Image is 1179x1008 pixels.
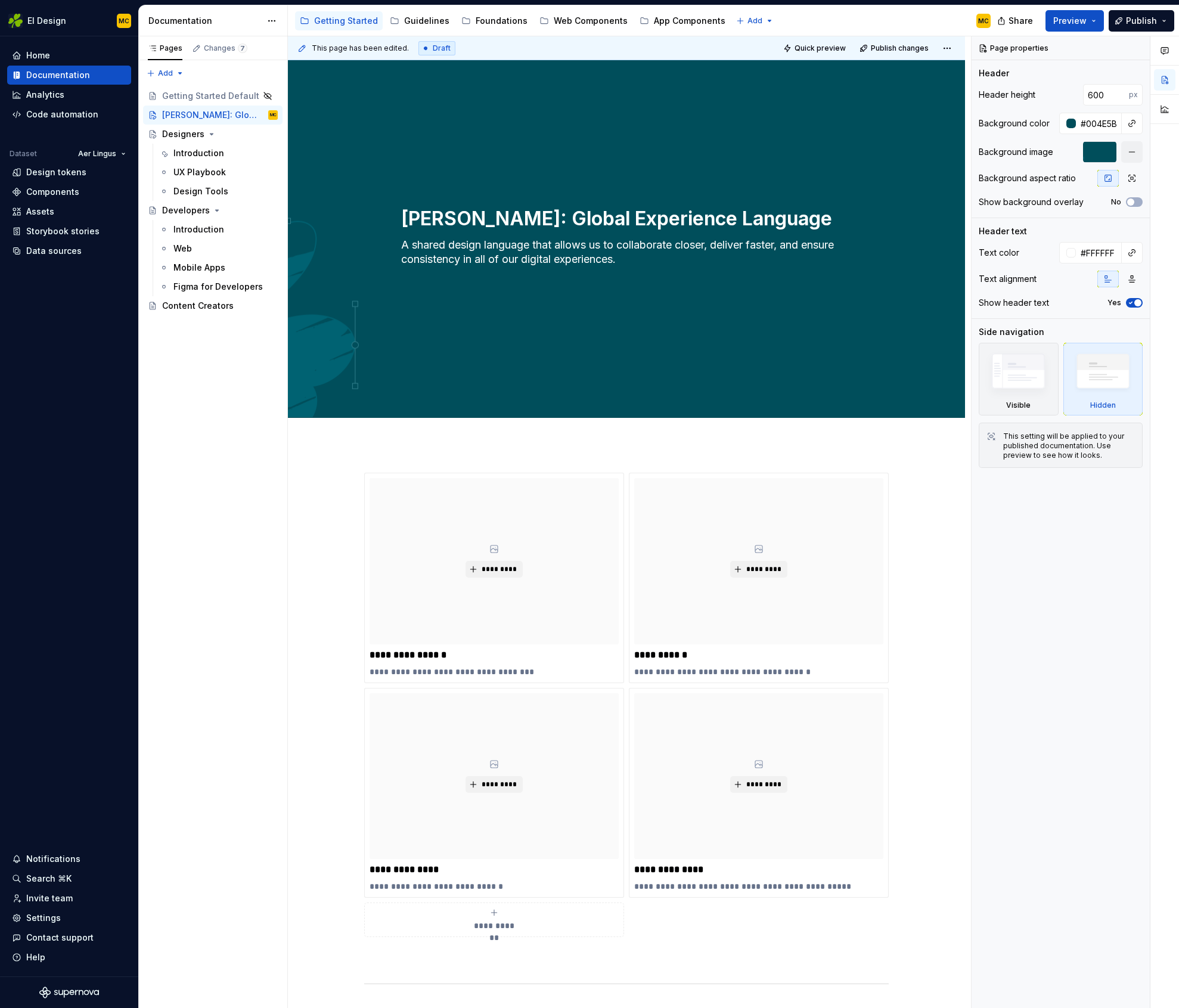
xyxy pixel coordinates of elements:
[154,277,283,296] a: Figma for Developers
[979,67,1009,79] div: Header
[10,149,37,159] div: Dataset
[780,40,851,57] button: Quick preview
[979,172,1076,184] div: Background aspect ratio
[173,147,224,159] div: Introduction
[1006,401,1031,410] div: Visible
[162,300,234,312] div: Content Creators
[26,951,45,963] div: Help
[26,892,73,904] div: Invite team
[1109,10,1174,32] button: Publish
[7,105,131,124] a: Code automation
[39,987,99,998] svg: Supernova Logo
[979,326,1044,338] div: Side navigation
[26,206,54,218] div: Assets
[173,185,228,197] div: Design Tools
[154,220,283,239] a: Introduction
[1090,401,1116,410] div: Hidden
[26,186,79,198] div: Components
[979,117,1050,129] div: Background color
[1009,15,1033,27] span: Share
[148,15,261,27] div: Documentation
[535,11,632,30] a: Web Components
[143,125,283,144] a: Designers
[7,869,131,888] button: Search ⌘K
[26,108,98,120] div: Code automation
[26,932,94,944] div: Contact support
[1111,197,1121,207] label: No
[795,44,846,53] span: Quick preview
[295,9,730,33] div: Page tree
[7,908,131,928] a: Settings
[7,222,131,241] a: Storybook stories
[78,149,116,159] span: Aer Lingus
[871,44,929,53] span: Publish changes
[979,343,1059,415] div: Visible
[173,166,226,178] div: UX Playbook
[119,16,129,26] div: MC
[1003,432,1135,460] div: This setting will be applied to your published documentation. Use preview to see how it looks.
[1045,10,1104,32] button: Preview
[7,948,131,967] button: Help
[7,889,131,908] a: Invite team
[173,281,263,293] div: Figma for Developers
[1129,90,1138,100] p: px
[148,44,182,53] div: Pages
[1126,15,1157,27] span: Publish
[856,40,934,57] button: Publish changes
[1053,15,1087,27] span: Preview
[2,8,136,33] button: EI DesignMC
[162,204,210,216] div: Developers
[154,182,283,201] a: Design Tools
[8,14,23,28] img: 56b5df98-d96d-4d7e-807c-0afdf3bdaefa.png
[654,15,725,27] div: App Components
[1076,113,1122,134] input: Auto
[476,15,528,27] div: Foundations
[173,224,224,235] div: Introduction
[143,65,188,82] button: Add
[270,109,277,121] div: MC
[433,44,451,53] span: Draft
[7,202,131,221] a: Assets
[7,163,131,182] a: Design tokens
[238,44,247,53] span: 7
[404,15,449,27] div: Guidelines
[991,10,1041,32] button: Share
[7,928,131,947] button: Contact support
[154,258,283,277] a: Mobile Apps
[162,128,204,140] div: Designers
[979,273,1037,285] div: Text alignment
[399,204,849,233] textarea: [PERSON_NAME]: Global Experience Language
[26,912,61,924] div: Settings
[26,69,90,81] div: Documentation
[173,243,192,255] div: Web
[143,296,283,315] a: Content Creators
[27,15,66,27] div: EI Design
[143,106,283,125] a: [PERSON_NAME]: Global Experience LanguageMC
[7,85,131,104] a: Analytics
[162,109,260,121] div: [PERSON_NAME]: Global Experience Language
[978,16,989,26] div: MC
[73,145,131,162] button: Aer Lingus
[747,16,762,26] span: Add
[979,146,1053,158] div: Background image
[7,66,131,85] a: Documentation
[385,11,454,30] a: Guidelines
[635,11,730,30] a: App Components
[1076,242,1122,263] input: Auto
[399,235,849,283] textarea: A shared design language that allows us to collaborate closer, deliver faster, and ensure consist...
[314,15,378,27] div: Getting Started
[26,873,72,885] div: Search ⌘K
[154,144,283,163] a: Introduction
[26,166,86,178] div: Design tokens
[554,15,628,27] div: Web Components
[979,196,1084,208] div: Show background overlay
[295,11,383,30] a: Getting Started
[979,89,1035,101] div: Header height
[7,849,131,869] button: Notifications
[162,90,259,102] div: Getting Started Default
[26,225,100,237] div: Storybook stories
[158,69,173,78] span: Add
[204,44,247,53] div: Changes
[154,163,283,182] a: UX Playbook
